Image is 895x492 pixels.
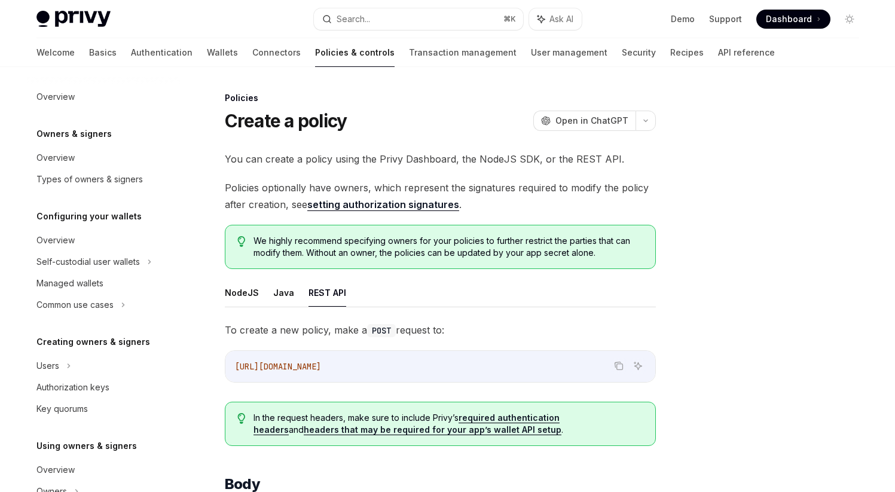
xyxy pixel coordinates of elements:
a: Policies & controls [315,38,395,67]
img: light logo [36,11,111,27]
div: Common use cases [36,298,114,312]
div: Search... [337,12,370,26]
a: API reference [718,38,775,67]
div: Types of owners & signers [36,172,143,187]
a: Dashboard [756,10,830,29]
a: Overview [27,86,180,108]
span: Dashboard [766,13,812,25]
a: Transaction management [409,38,517,67]
div: Self-custodial user wallets [36,255,140,269]
a: Overview [27,147,180,169]
a: Connectors [252,38,301,67]
h5: Using owners & signers [36,439,137,453]
div: Overview [36,151,75,165]
span: In the request headers, make sure to include Privy’s and . [253,412,643,436]
div: Policies [225,92,656,104]
svg: Tip [237,413,246,424]
a: Demo [671,13,695,25]
a: Key quorums [27,398,180,420]
a: headers that may be required for your app’s wallet API setup [304,424,561,435]
button: Toggle dark mode [840,10,859,29]
a: Authorization keys [27,377,180,398]
code: POST [367,324,396,337]
a: Wallets [207,38,238,67]
button: NodeJS [225,279,259,307]
a: Recipes [670,38,704,67]
button: Ask AI [630,358,646,374]
span: Open in ChatGPT [555,115,628,127]
span: [URL][DOMAIN_NAME] [235,361,321,372]
h5: Creating owners & signers [36,335,150,349]
span: We highly recommend specifying owners for your policies to further restrict the parties that can ... [253,235,643,259]
a: Security [622,38,656,67]
button: Copy the contents from the code block [611,358,627,374]
a: Support [709,13,742,25]
a: User management [531,38,607,67]
div: Overview [36,463,75,477]
span: You can create a policy using the Privy Dashboard, the NodeJS SDK, or the REST API. [225,151,656,167]
a: Overview [27,230,180,251]
div: Key quorums [36,402,88,416]
div: Authorization keys [36,380,109,395]
a: Managed wallets [27,273,180,294]
div: Managed wallets [36,276,103,291]
svg: Tip [237,236,246,247]
button: Ask AI [529,8,582,30]
h5: Owners & signers [36,127,112,141]
span: Policies optionally have owners, which represent the signatures required to modify the policy aft... [225,179,656,213]
a: Authentication [131,38,193,67]
div: Overview [36,233,75,247]
a: Welcome [36,38,75,67]
span: To create a new policy, make a request to: [225,322,656,338]
button: REST API [308,279,346,307]
button: Java [273,279,294,307]
a: setting authorization signatures [307,198,459,211]
a: Overview [27,459,180,481]
a: Basics [89,38,117,67]
h1: Create a policy [225,110,347,132]
span: ⌘ K [503,14,516,24]
button: Open in ChatGPT [533,111,636,131]
h5: Configuring your wallets [36,209,142,224]
button: Search...⌘K [314,8,523,30]
span: Ask AI [549,13,573,25]
div: Users [36,359,59,373]
a: Types of owners & signers [27,169,180,190]
div: Overview [36,90,75,104]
